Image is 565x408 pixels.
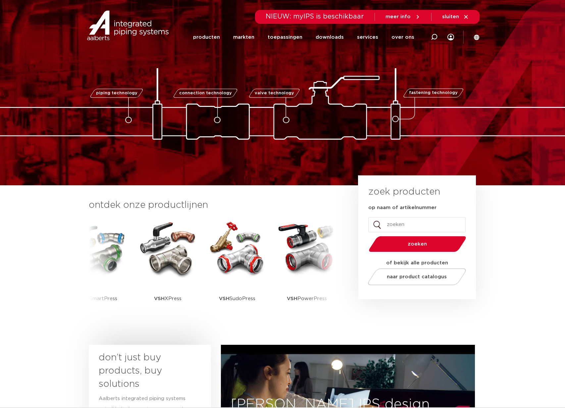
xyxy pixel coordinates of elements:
[316,24,344,50] a: downloads
[233,24,254,50] a: markten
[207,218,267,319] a: VSHSudoPress
[68,218,128,319] a: VSHSmartPress
[96,91,137,95] span: piping technology
[287,278,327,319] p: PowerPress
[357,24,378,50] a: services
[266,13,364,20] span: NIEUW: myIPS is beschikbaar
[409,91,458,95] span: fastening technology
[99,351,189,391] h3: don’t just buy products, buy solutions
[254,91,294,95] span: valve technology
[368,204,437,211] label: op naam of artikelnummer
[385,14,411,19] span: meer info
[366,236,469,252] button: zoeken
[366,268,468,285] a: naar product catalogus
[179,91,232,95] span: connection technology
[368,217,466,232] input: zoeken
[219,278,255,319] p: SudoPress
[386,260,448,265] strong: of bekijk alle producten
[277,218,336,319] a: VSHPowerPress
[79,278,117,319] p: SmartPress
[287,296,297,301] strong: VSH
[368,185,440,199] h3: zoek producten
[447,30,454,44] div: my IPS
[219,296,230,301] strong: VSH
[154,296,165,301] strong: VSH
[442,14,459,19] span: sluiten
[193,24,414,50] nav: Menu
[89,199,336,212] h3: ontdek onze productlijnen
[193,24,220,50] a: producten
[138,218,197,319] a: VSHXPress
[391,24,414,50] a: over ons
[387,274,447,279] span: naar product catalogus
[268,24,302,50] a: toepassingen
[442,14,469,20] a: sluiten
[385,14,421,20] a: meer info
[154,278,181,319] p: XPress
[386,242,449,247] span: zoeken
